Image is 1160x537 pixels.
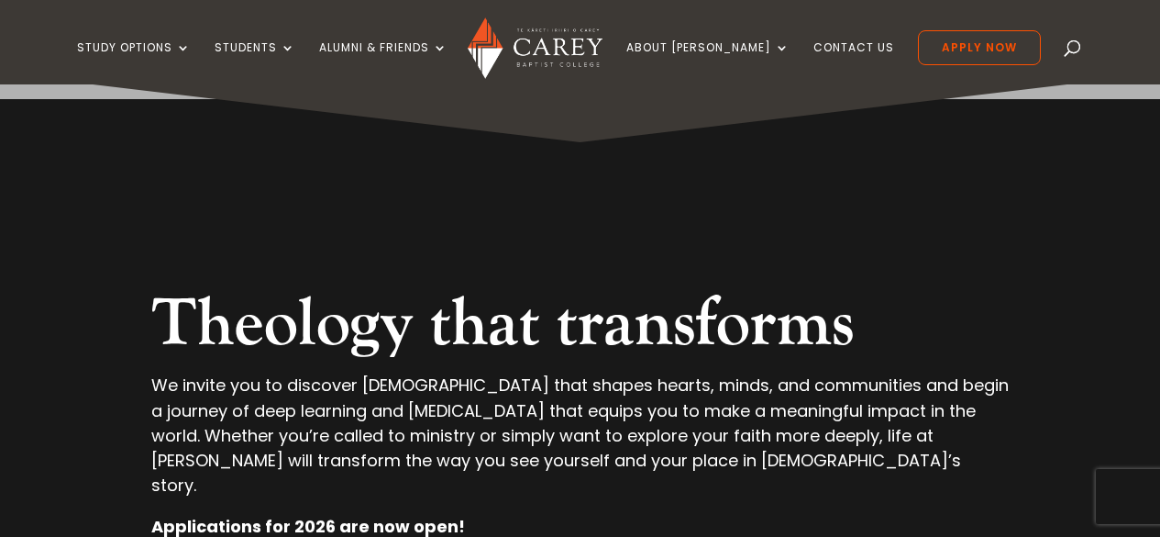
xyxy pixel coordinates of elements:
a: About [PERSON_NAME] [626,41,790,84]
img: Carey Baptist College [468,17,602,79]
a: Alumni & Friends [319,41,447,84]
a: Contact Us [813,41,894,84]
a: Study Options [77,41,191,84]
h2: Theology that transforms [151,285,1009,373]
a: Apply Now [918,30,1041,65]
p: We invite you to discover [DEMOGRAPHIC_DATA] that shapes hearts, minds, and communities and begin... [151,373,1009,514]
a: Students [215,41,295,84]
